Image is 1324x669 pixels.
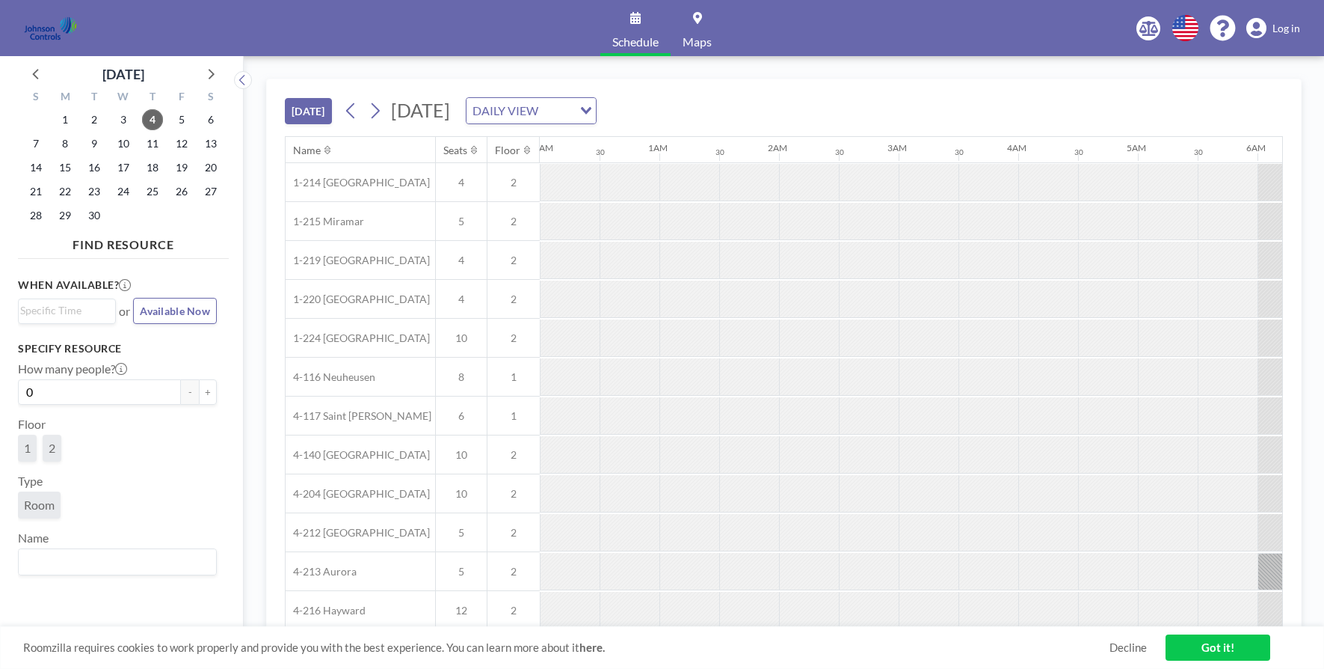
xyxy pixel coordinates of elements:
a: Decline [1109,641,1147,655]
span: 10 [436,448,487,462]
span: Monday, September 8, 2025 [55,133,76,154]
span: 12 [436,604,487,617]
span: Maps [683,36,712,48]
span: 5 [436,565,487,578]
span: 4-204 [GEOGRAPHIC_DATA] [286,487,430,501]
div: 30 [1074,147,1083,157]
div: 30 [596,147,605,157]
span: 1-215 Miramar [286,215,364,228]
span: Room [24,498,55,513]
span: Tuesday, September 2, 2025 [84,109,105,130]
span: Thursday, September 25, 2025 [142,181,163,202]
span: 10 [436,332,487,345]
div: 30 [1194,147,1203,157]
span: 2 [487,565,540,578]
span: 2 [487,215,540,228]
div: S [22,88,51,108]
label: Name [18,531,49,546]
div: M [51,88,80,108]
div: Search for option [19,299,115,322]
span: 4-117 Saint [PERSON_NAME] [286,409,431,423]
span: 4 [436,254,487,267]
span: Sunday, September 7, 2025 [25,133,46,154]
span: 5 [436,215,487,228]
span: 1-224 [GEOGRAPHIC_DATA] [286,332,430,345]
span: Sunday, September 14, 2025 [25,157,46,178]
span: Sunday, September 21, 2025 [25,181,46,202]
span: 2 [487,293,540,306]
span: [DATE] [391,99,450,121]
div: [DATE] [102,64,144,85]
div: 1AM [648,142,668,153]
span: Saturday, September 6, 2025 [200,109,221,130]
div: T [80,88,109,108]
span: 4-212 [GEOGRAPHIC_DATA] [286,526,430,540]
span: 4 [436,176,487,189]
button: [DATE] [285,98,332,124]
div: Floor [495,144,520,157]
span: Saturday, September 27, 2025 [200,181,221,202]
span: 8 [436,370,487,384]
input: Search for option [20,302,107,319]
span: Log in [1272,22,1300,35]
div: 6AM [1246,142,1266,153]
span: Wednesday, September 10, 2025 [113,133,134,154]
span: Available Now [140,305,210,317]
span: 4-216 Hayward [286,604,366,617]
img: organization-logo [24,13,77,43]
span: 10 [436,487,487,501]
span: Thursday, September 18, 2025 [142,157,163,178]
span: 2 [487,526,540,540]
div: Name [293,144,321,157]
span: Saturday, September 20, 2025 [200,157,221,178]
span: Wednesday, September 3, 2025 [113,109,134,130]
span: 1 [487,409,540,423]
div: 5AM [1127,142,1146,153]
span: Schedule [612,36,659,48]
div: 4AM [1007,142,1026,153]
div: F [167,88,196,108]
span: 4-140 [GEOGRAPHIC_DATA] [286,448,430,462]
input: Search for option [543,101,571,120]
span: 2 [487,448,540,462]
span: Thursday, September 4, 2025 [142,109,163,130]
label: Floor [18,417,46,432]
span: Roomzilla requires cookies to work properly and provide you with the best experience. You can lea... [23,641,1109,655]
span: Monday, September 15, 2025 [55,157,76,178]
input: Search for option [20,552,208,572]
span: Friday, September 26, 2025 [171,181,192,202]
div: Search for option [19,549,216,575]
span: 2 [487,604,540,617]
span: Monday, September 22, 2025 [55,181,76,202]
div: T [138,88,167,108]
a: here. [579,641,605,654]
span: 2 [49,441,55,456]
span: 4-116 Neuheusen [286,370,375,384]
span: 1-219 [GEOGRAPHIC_DATA] [286,254,430,267]
div: 3AM [887,142,907,153]
span: Wednesday, September 24, 2025 [113,181,134,202]
span: 4-213 Aurora [286,565,357,578]
span: 5 [436,526,487,540]
div: 2AM [768,142,787,153]
a: Log in [1246,18,1300,39]
div: 30 [715,147,724,157]
button: + [199,379,217,405]
span: 6 [436,409,487,423]
span: Friday, September 5, 2025 [171,109,192,130]
span: 2 [487,176,540,189]
span: 2 [487,487,540,501]
button: - [181,379,199,405]
span: Friday, September 19, 2025 [171,157,192,178]
label: Type [18,474,43,489]
span: 1-214 [GEOGRAPHIC_DATA] [286,176,430,189]
span: Tuesday, September 16, 2025 [84,157,105,178]
span: Saturday, September 13, 2025 [200,133,221,154]
div: S [196,88,225,108]
span: Wednesday, September 17, 2025 [113,157,134,178]
span: or [119,304,130,319]
span: Monday, September 29, 2025 [55,205,76,226]
span: 1 [487,370,540,384]
span: Friday, September 12, 2025 [171,133,192,154]
span: 1 [24,441,31,456]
